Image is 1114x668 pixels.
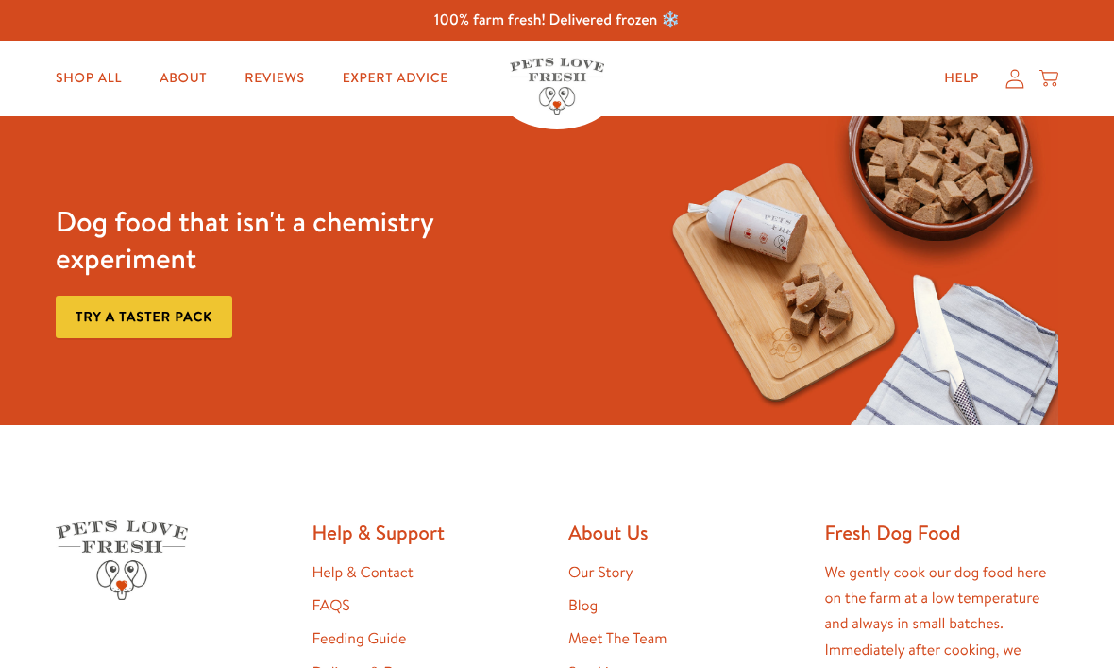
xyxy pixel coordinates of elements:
a: Blog [568,595,598,616]
a: Expert Advice [328,60,464,97]
img: Pets Love Fresh [510,58,604,115]
a: Reviews [229,60,319,97]
a: About [144,60,222,97]
a: Feeding Guide [312,628,407,649]
a: Try a taster pack [56,296,232,338]
h2: About Us [568,520,802,545]
a: FAQS [312,595,350,616]
a: Help & Contact [312,562,414,583]
a: Shop All [41,60,137,97]
h3: Dog food that isn't a chemistry experiment [56,203,464,277]
img: Pets Love Fresh [56,520,188,600]
h2: Help & Support [312,520,547,545]
a: Help [929,60,994,97]
h2: Fresh Dog Food [825,520,1059,545]
img: Fussy [650,116,1058,425]
a: Our Story [568,562,633,583]
a: Meet The Team [568,628,667,649]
